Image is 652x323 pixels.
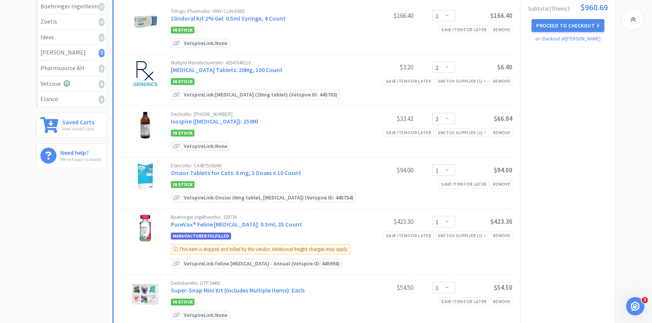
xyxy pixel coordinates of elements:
p: View saved carts [62,125,95,132]
div: Trilogic Pharma No: VINV-CLIN-D001 [171,9,356,14]
div: Remove [491,77,512,85]
i: 0 [99,18,104,26]
a: Zoetis0 [37,14,106,30]
div: Boehringer Ingelheim [40,2,103,11]
span: In Stock [171,27,194,34]
img: e0083142a5dd49e8889230c8e308519f_410701.jpeg [132,215,159,241]
span: $960.69 [580,3,608,11]
button: Proceed to Checkout [532,19,604,32]
div: $3.20 [356,63,413,72]
span: Manufacturer Fulfilled [171,233,231,239]
img: bbf02fb7c6e14728969dcbef35451b71_51287.jpeg [132,9,159,35]
a: Pharmsource AH0 [37,61,106,76]
div: $423.30 [356,217,413,226]
img: a27a22543d534c87b67710b9b481341e_567451.jpeg [132,112,159,138]
div: Save item for later [384,129,434,137]
i: 0 [99,80,104,88]
div: This item is shipped and billed by the vendor. Additional freight charges may apply. [171,244,351,255]
div: Dentalaire No: DTP24491 [171,281,356,286]
i: 0 [99,95,104,104]
div: Save item for later [439,26,489,34]
div: Subtotal ( 7 item s ): [528,3,608,11]
span: In Stock [171,299,194,305]
div: Dechra No: [PHONE_NUMBER] [171,112,356,117]
div: Pharmsource AH [40,63,103,73]
div: $54.50 [356,283,413,292]
a: Clindoral Kit 2% Gel: 0.5ml Syringe, 4 Count [171,14,286,22]
div: Switch Supplier ( 1 ) [438,77,487,85]
img: 4954b3bd17c34b4d8a2f81e3c4863d21_75806.jpeg [132,281,159,307]
span: 3 [642,297,648,303]
p: We're happy to assist! [60,156,101,163]
div: Save item for later [384,77,434,85]
div: $33.42 [356,114,413,123]
a: PureVax® Feline [MEDICAL_DATA]: 0.5ml, 25 Count [171,220,302,228]
div: Idexx [40,32,103,42]
a: Vetcove0 [37,76,106,92]
div: Save item for later [384,231,434,239]
p: Vetspire Link: [MEDICAL_DATA] (20mg tablet) (Vetspire ID: 445703) [182,90,339,99]
h6: Need help? [60,148,101,156]
a: Elanco0 [37,92,106,107]
span: $6.40 [497,63,512,71]
a: Isospire ([MEDICAL_DATA]): 250Ml [171,117,258,125]
p: Vetspire Link: None [182,310,229,320]
div: Save item for later [439,297,489,305]
span: $54.50 [494,283,512,292]
span: $94.00 [494,166,512,174]
a: Idexx0 [37,30,106,45]
div: Switch Supplier ( 1 ) [438,232,487,239]
span: $423.30 [490,217,512,226]
a: [PERSON_NAME]7 [37,45,106,61]
p: Vetspire Link: None [182,39,229,48]
div: Vetcove [40,79,103,89]
div: Elanco [40,94,103,104]
i: 0 [99,3,104,11]
div: Remove [491,129,512,137]
div: Boehringer Ingelheim No: 159730 [171,215,356,220]
p: Vetspire Link: Feline [MEDICAL_DATA] - Annual (Vetspire ID: 445998) [182,259,342,268]
a: Super-Snap Mini Kit (Includes Multiple Items): Each [171,286,305,294]
div: Remove [491,231,512,239]
div: Switch Supplier ( 1 ) [438,129,487,136]
div: Remove [491,26,512,34]
a: or checkout at [PERSON_NAME] [535,35,601,42]
span: $66.84 [494,114,512,123]
div: $94.00 [356,166,413,175]
div: $166.40 [356,11,413,20]
div: [PERSON_NAME] [40,48,103,58]
div: Remove [491,297,512,305]
iframe: Intercom live chat [626,297,644,315]
div: Multiple Manufacturers No: 43547040110 [171,60,356,65]
div: Elanco No: CA4875030AM [171,163,356,168]
a: [MEDICAL_DATA] Tablets: 20Mg, 100 Count [171,66,283,74]
div: Save item for later [439,180,489,188]
p: Vetspire Link: None [182,141,229,151]
span: In Stock [171,78,194,85]
span: $166.40 [490,11,512,20]
i: 0 [99,64,104,73]
div: Zoetis [40,17,103,27]
a: Saved CartsView saved carts [36,113,107,138]
span: In Stock [171,181,194,188]
i: 0 [99,34,104,42]
img: 60d789c74ed74bba9d30b5dc32378ac5_55347.jpeg [132,163,159,190]
i: 7 [99,49,104,57]
p: Vetspire Link: Onsior (6mg tablet, [MEDICAL_DATA]) (Vetspire ID: 445754) [182,193,355,202]
div: Remove [491,180,512,188]
span: In Stock [171,130,194,137]
a: Onsior Tablets for Cats: 6 mg, 3 Doses x 10 Count [171,169,301,177]
img: a10402da88d44ed6878137210701cbf0_430926.jpeg [132,60,159,87]
h6: Saved Carts [62,117,95,125]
